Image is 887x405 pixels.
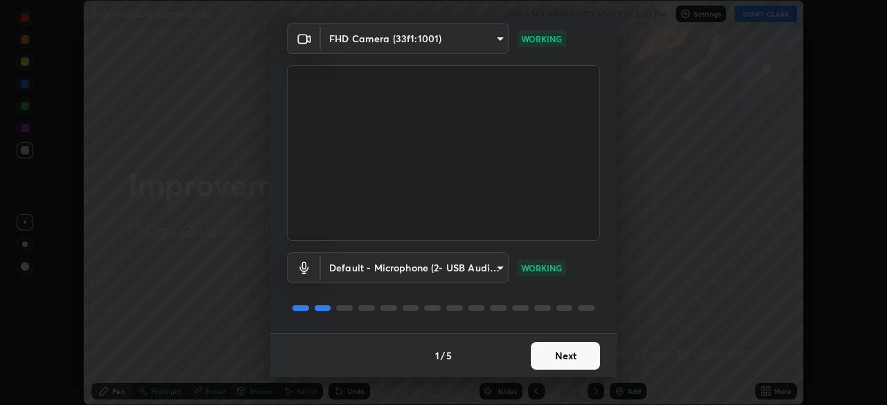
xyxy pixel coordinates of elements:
div: FHD Camera (33f1:1001) [321,23,509,54]
h4: 1 [435,348,439,363]
div: FHD Camera (33f1:1001) [321,252,509,283]
button: Next [531,342,600,370]
h4: / [441,348,445,363]
p: WORKING [521,262,562,274]
h4: 5 [446,348,452,363]
p: WORKING [521,33,562,45]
